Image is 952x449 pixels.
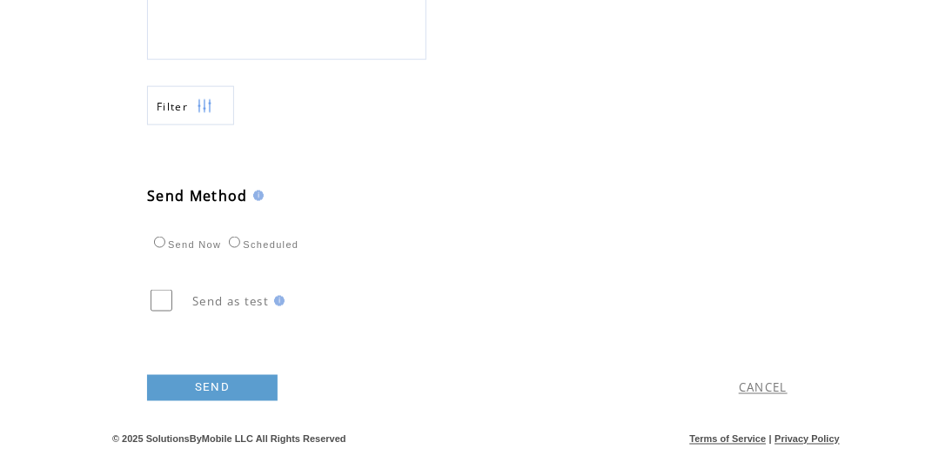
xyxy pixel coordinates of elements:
[739,380,788,396] a: CANCEL
[154,237,165,248] input: Send Now
[269,296,285,306] img: help.gif
[157,99,188,114] span: Show filters
[192,293,269,309] span: Send as test
[248,191,264,201] img: help.gif
[774,434,840,445] a: Privacy Policy
[197,87,212,126] img: filters.png
[225,239,298,250] label: Scheduled
[112,434,346,445] span: © 2025 SolutionsByMobile LLC All Rights Reserved
[229,237,240,248] input: Scheduled
[769,434,772,445] span: |
[147,86,234,125] a: Filter
[150,239,221,250] label: Send Now
[147,186,248,205] span: Send Method
[690,434,767,445] a: Terms of Service
[147,375,278,401] a: SEND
